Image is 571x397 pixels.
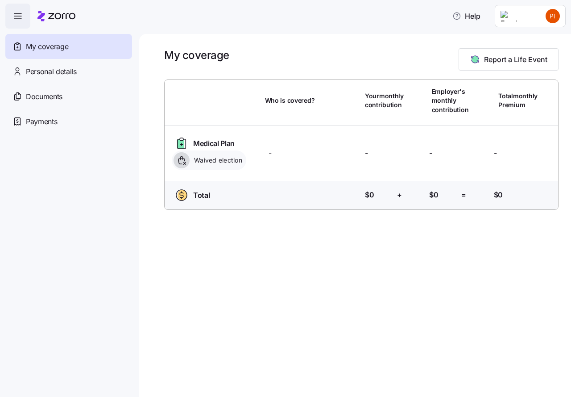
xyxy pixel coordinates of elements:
[193,190,210,201] span: Total
[484,54,547,65] span: Report a Life Event
[494,189,503,201] span: $0
[494,147,497,159] span: -
[452,11,480,21] span: Help
[269,147,272,159] span: -
[365,147,368,159] span: -
[26,41,68,52] span: My coverage
[498,92,538,110] span: Total monthly Premium
[445,7,488,25] button: Help
[546,9,560,23] img: 24d6825ccf4887a4818050cadfd93e6d
[191,156,242,165] span: Waived election
[26,91,62,102] span: Documents
[5,59,132,84] a: Personal details
[265,96,315,105] span: Who is covered?
[5,84,132,109] a: Documents
[501,11,533,21] img: Employer logo
[459,48,559,71] button: Report a Life Event
[365,92,404,110] span: Your monthly contribution
[429,189,438,201] span: $0
[5,109,132,134] a: Payments
[429,147,432,159] span: -
[26,116,57,127] span: Payments
[26,66,77,77] span: Personal details
[193,138,235,149] span: Medical Plan
[397,189,402,201] span: +
[5,34,132,59] a: My coverage
[461,189,466,201] span: =
[164,48,229,62] h1: My coverage
[365,189,374,201] span: $0
[432,87,469,114] span: Employer's monthly contribution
